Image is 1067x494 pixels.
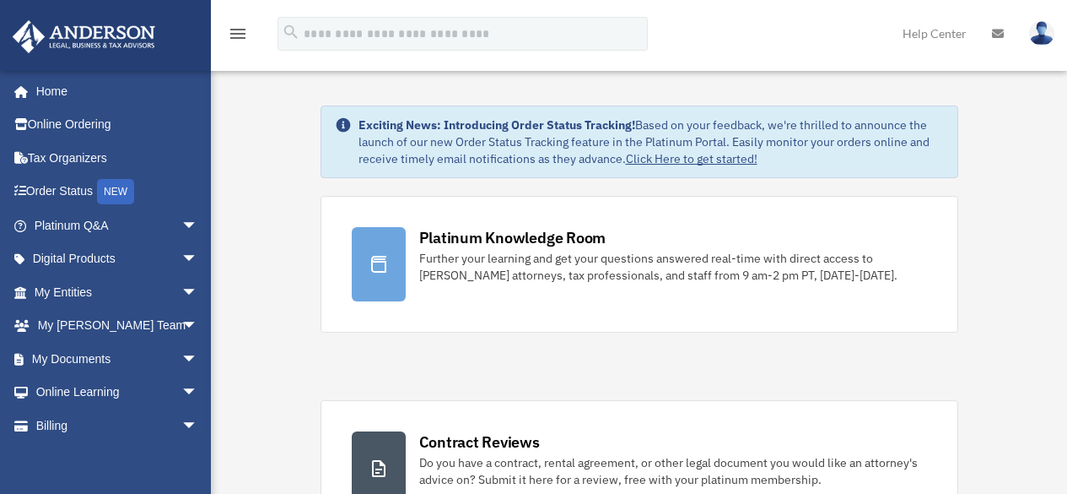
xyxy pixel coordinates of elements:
a: Billingarrow_drop_down [12,409,224,442]
strong: Exciting News: Introducing Order Status Tracking! [358,117,635,133]
span: arrow_drop_down [181,376,215,410]
a: My Entitiesarrow_drop_down [12,275,224,309]
a: Digital Productsarrow_drop_down [12,242,224,276]
a: My [PERSON_NAME] Teamarrow_drop_down [12,309,224,343]
span: arrow_drop_down [181,409,215,443]
img: Anderson Advisors Platinum Portal [8,20,160,53]
a: Online Learningarrow_drop_down [12,376,224,410]
a: Online Ordering [12,108,224,142]
i: search [282,23,300,41]
span: arrow_drop_down [181,342,215,377]
div: NEW [97,179,134,204]
div: Contract Reviews [419,432,540,453]
i: menu [228,24,248,44]
div: Based on your feedback, we're thrilled to announce the launch of our new Order Status Tracking fe... [358,117,944,167]
span: arrow_drop_down [181,309,215,344]
span: arrow_drop_down [181,275,215,310]
div: Platinum Knowledge Room [419,227,606,248]
div: Do you have a contract, rental agreement, or other legal document you would like an attorney's ad... [419,454,927,488]
span: arrow_drop_down [181,209,215,243]
a: Home [12,74,215,108]
span: arrow_drop_down [181,242,215,277]
a: Order StatusNEW [12,175,224,209]
a: Platinum Q&Aarrow_drop_down [12,209,224,242]
a: Click Here to get started! [626,151,757,166]
a: Platinum Knowledge Room Further your learning and get your questions answered real-time with dire... [321,196,958,333]
img: User Pic [1029,21,1054,46]
a: Tax Organizers [12,141,224,175]
div: Further your learning and get your questions answered real-time with direct access to [PERSON_NAM... [419,250,927,284]
a: menu [228,30,248,44]
a: My Documentsarrow_drop_down [12,342,224,376]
